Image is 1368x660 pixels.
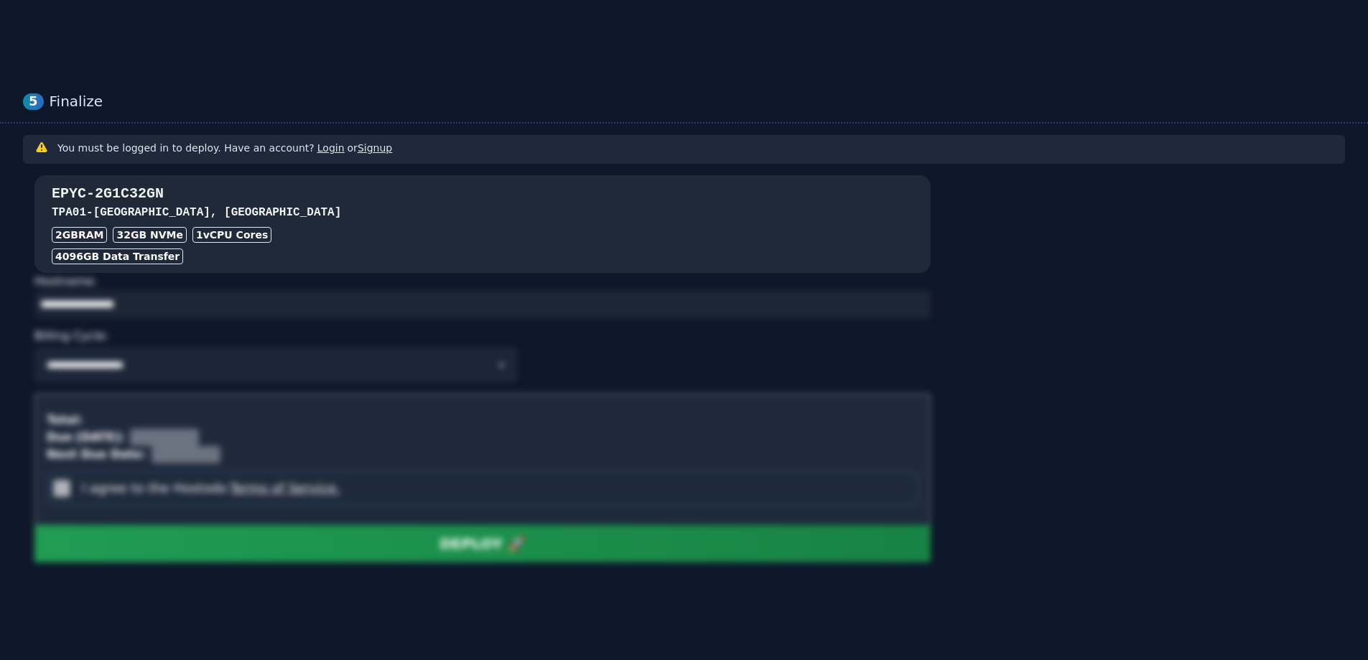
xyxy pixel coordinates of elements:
h3: TPA01 - [GEOGRAPHIC_DATA], [GEOGRAPHIC_DATA] [52,204,913,221]
div: 4096 GB Data Transfer [52,248,183,264]
div: 32 GB NVMe [113,227,187,243]
div: Next Due Date: [47,446,146,463]
div: Billing Cycle: [34,325,931,348]
a: Login [317,142,345,154]
h3: You must be logged in to deploy. Have an account? or [57,141,392,155]
div: Finalize [50,93,1345,111]
a: Terms of Service. [227,480,340,496]
a: Signup [358,142,392,154]
div: 1 vCPU Cores [192,227,271,243]
label: I agree to the Hostodo [82,478,340,498]
div: Due [DATE]: [47,429,124,446]
div: 5 [23,93,44,110]
div: Total: [47,412,83,429]
div: DEPLOY 🚀 [439,534,526,554]
button: DEPLOY 🚀 [34,525,931,562]
div: Hostname: [34,273,931,319]
button: I agree to the Hostodo [227,478,340,498]
div: 2GB RAM [52,227,107,243]
h3: EPYC-2G1C32GN [52,184,913,204]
